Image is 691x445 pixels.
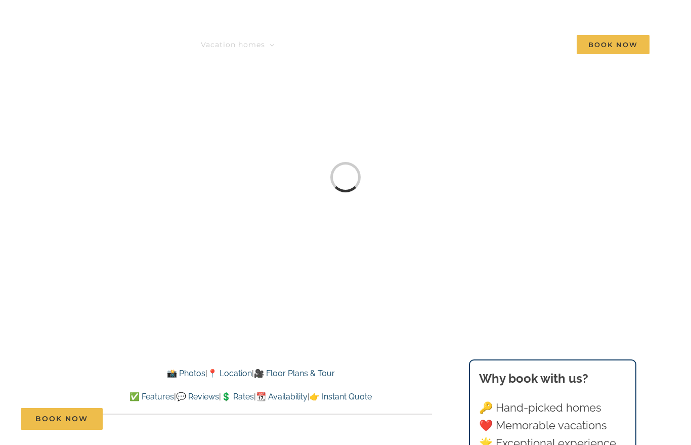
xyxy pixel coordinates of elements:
[327,158,364,196] div: Loading...
[207,369,252,378] a: 📍 Location
[522,34,554,55] a: Contact
[201,34,650,55] nav: Main Menu
[465,34,499,55] a: About
[167,369,205,378] a: 📸 Photos
[310,392,372,401] a: 👉 Instant Quote
[35,415,88,423] span: Book Now
[522,41,554,48] span: Contact
[380,34,443,55] a: Deals & More
[41,9,213,32] img: Branson Family Retreats Logo
[479,370,627,388] h3: Why book with us?
[221,392,254,401] a: 💲 Rates
[176,392,219,401] a: 💬 Reviews
[254,369,335,378] a: 🎥 Floor Plans & Tour
[577,35,650,54] span: Book Now
[465,41,490,48] span: About
[201,41,265,48] span: Vacation homes
[70,367,432,380] p: | |
[70,390,432,403] p: | | | |
[201,34,275,55] a: Vacation homes
[129,392,174,401] a: ✅ Features
[297,41,348,48] span: Things to do
[256,392,308,401] a: 📆 Availability
[380,41,433,48] span: Deals & More
[297,34,358,55] a: Things to do
[21,408,103,430] a: Book Now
